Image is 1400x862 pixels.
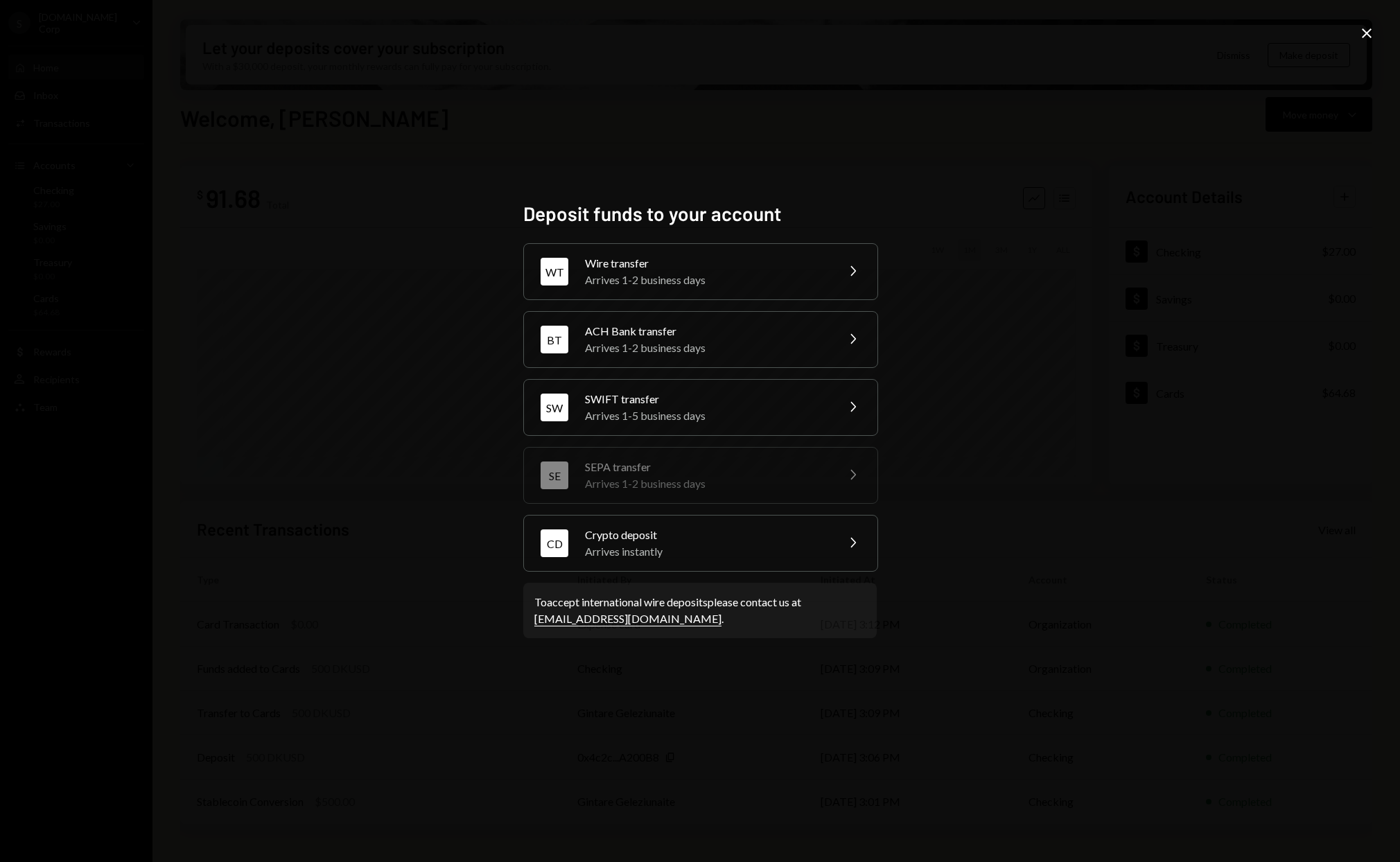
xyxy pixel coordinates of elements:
[585,272,828,288] div: Arrives 1-2 business days
[585,459,828,475] div: SEPA transfer
[585,255,828,272] div: Wire transfer
[524,380,877,435] button: SWSWIFT transferArrives 1-5 business days
[524,312,877,367] button: BTACH Bank transferArrives 1-2 business days
[541,461,568,489] div: SE
[585,475,828,492] div: Arrives 1-2 business days
[541,326,568,353] div: BT
[585,323,828,340] div: ACH Bank transfer
[523,200,877,227] h2: Deposit funds to your account
[585,527,828,543] div: Crypto deposit
[524,244,877,299] button: WTWire transferArrives 1-2 business days
[585,340,828,356] div: Arrives 1-2 business days
[541,394,568,421] div: SW
[534,594,866,627] div: To accept international wire deposits please contact us at .
[585,407,828,424] div: Arrives 1-5 business days
[524,448,877,503] button: SESEPA transferArrives 1-2 business days
[524,516,877,571] button: CDCrypto depositArrives instantly
[585,391,828,407] div: SWIFT transfer
[541,258,568,285] div: WT
[534,612,721,626] a: [EMAIL_ADDRESS][DOMAIN_NAME]
[585,543,828,560] div: Arrives instantly
[541,529,568,557] div: CD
